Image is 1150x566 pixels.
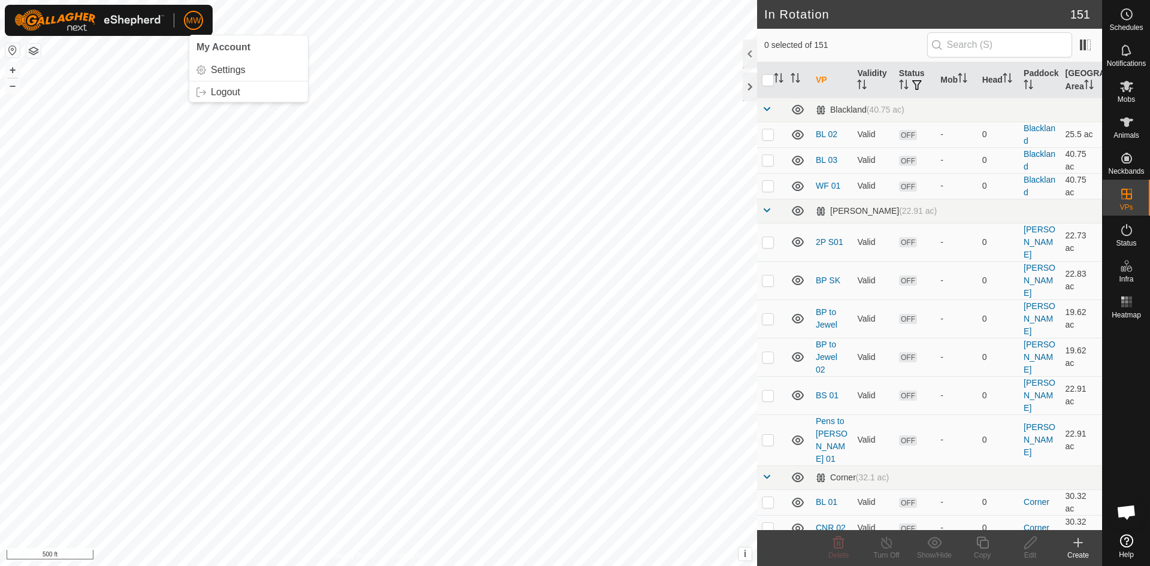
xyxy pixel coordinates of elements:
button: Reset Map [5,43,20,57]
a: [PERSON_NAME] [1024,263,1055,298]
td: 19.62 ac [1061,299,1102,338]
p-sorticon: Activate to sort [958,75,967,84]
span: Infra [1119,276,1133,283]
th: Validity [852,62,894,98]
span: OFF [899,156,917,166]
span: i [744,549,746,559]
button: Map Layers [26,44,41,58]
span: OFF [899,314,917,324]
a: Blackland [1024,123,1055,146]
td: 40.75 ac [1061,147,1102,173]
th: Status [894,62,936,98]
a: Help [1103,529,1150,563]
td: Valid [852,299,894,338]
a: BP to Jewel 02 [816,340,837,374]
button: i [739,547,752,561]
span: OFF [899,237,917,247]
a: BP to Jewel [816,307,837,329]
td: 0 [978,223,1019,261]
div: Open chat [1109,494,1145,530]
td: Valid [852,414,894,465]
td: Valid [852,338,894,376]
img: Gallagher Logo [14,10,164,31]
span: OFF [899,435,917,446]
div: - [940,313,972,325]
td: 0 [978,414,1019,465]
td: 0 [978,173,1019,199]
p-sorticon: Activate to sort [774,75,783,84]
a: Privacy Policy [331,550,376,561]
div: Show/Hide [910,550,958,561]
th: VP [811,62,852,98]
td: Valid [852,489,894,515]
span: Schedules [1109,24,1143,31]
h2: In Rotation [764,7,1070,22]
span: Settings [211,65,246,75]
a: [PERSON_NAME] [1024,422,1055,457]
td: Valid [852,173,894,199]
p-sorticon: Activate to sort [1024,81,1033,91]
div: - [940,351,972,364]
td: 0 [978,376,1019,414]
td: 0 [978,261,1019,299]
div: - [940,496,972,509]
span: VPs [1119,204,1133,211]
button: – [5,78,20,93]
span: Heatmap [1112,311,1141,319]
div: Corner [816,473,889,483]
div: - [940,128,972,141]
a: BL 02 [816,129,837,139]
td: 25.5 ac [1061,122,1102,147]
th: Paddock [1019,62,1060,98]
span: (40.75 ac) [867,105,904,114]
td: Valid [852,261,894,299]
th: Head [978,62,1019,98]
div: - [940,180,972,192]
a: BL 03 [816,155,837,165]
div: - [940,434,972,446]
a: [PERSON_NAME] [1024,340,1055,374]
a: Logout [189,83,308,102]
td: Valid [852,147,894,173]
button: + [5,63,20,77]
span: Neckbands [1108,168,1144,175]
a: Corner [1024,523,1049,532]
div: Blackland [816,105,904,115]
a: Contact Us [391,550,426,561]
span: (32.1 ac) [856,473,889,482]
div: Copy [958,550,1006,561]
span: 0 selected of 151 [764,39,927,52]
td: 0 [978,147,1019,173]
td: 30.32 ac [1061,515,1102,541]
span: OFF [899,276,917,286]
div: - [940,274,972,287]
span: Animals [1113,132,1139,139]
span: OFF [899,352,917,362]
span: (22.91 ac) [899,206,937,216]
td: 30.32 ac [1061,489,1102,515]
div: Create [1054,550,1102,561]
span: Status [1116,240,1136,247]
td: Valid [852,223,894,261]
span: My Account [196,42,250,52]
span: Mobs [1118,96,1135,103]
span: Delete [828,551,849,559]
p-sorticon: Activate to sort [899,81,909,91]
td: 0 [978,299,1019,338]
a: Blackland [1024,175,1055,197]
p-sorticon: Activate to sort [791,75,800,84]
a: Settings [189,60,308,80]
td: 0 [978,515,1019,541]
div: Turn Off [862,550,910,561]
div: [PERSON_NAME] [816,206,937,216]
div: - [940,389,972,402]
td: 22.83 ac [1061,261,1102,299]
div: - [940,236,972,249]
a: BP SK [816,276,840,285]
a: BL 01 [816,497,837,507]
td: 0 [978,338,1019,376]
div: - [940,154,972,167]
td: Valid [852,122,894,147]
div: Edit [1006,550,1054,561]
